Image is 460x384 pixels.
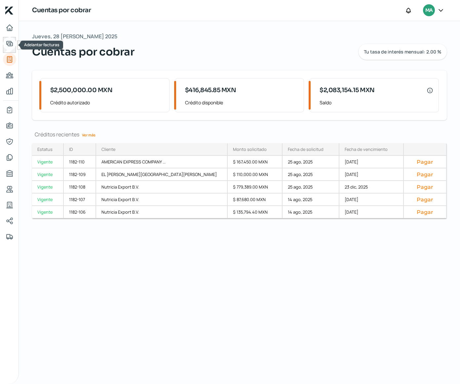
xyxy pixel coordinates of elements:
div: Estatus [37,146,53,152]
a: Vigente [32,181,64,193]
button: Pagar [409,184,441,190]
a: Tus créditos [3,53,16,66]
div: AMERICAN EXPRESS COMPANY ... [96,156,227,168]
span: Tu tasa de interés mensual: 2.00 % [364,50,441,54]
button: Pagar [409,171,441,178]
span: Cuentas por cobrar [32,44,134,60]
a: Mi contrato [3,103,16,117]
span: Crédito disponible [185,98,299,107]
span: $2,083,154.15 MXN [320,86,375,95]
a: Información general [3,119,16,132]
button: Pagar [409,196,441,203]
div: $ 167,450.00 MXN [228,156,283,168]
a: Documentos [3,151,16,164]
a: Vigente [32,168,64,181]
div: Nutricia Export B.V. [96,193,227,206]
div: 1182-110 [64,156,96,168]
a: Adelantar facturas [3,37,16,50]
div: $ 87,680.00 MXN [228,193,283,206]
div: 23 dic, 2025 [339,181,403,193]
div: Nutricia Export B.V. [96,181,227,193]
a: Colateral [3,230,16,243]
a: Buró de crédito [3,167,16,180]
span: MA [425,7,433,15]
a: Redes sociales [3,214,16,227]
span: Saldo [320,98,433,107]
div: 1182-107 [64,193,96,206]
span: $2,500,000.00 MXN [50,86,113,95]
span: Crédito autorizado [50,98,164,107]
a: Industria [3,198,16,212]
a: Vigente [32,156,64,168]
a: Referencias [3,183,16,196]
div: [DATE] [339,156,403,168]
div: $ 779,389.00 MXN [228,181,283,193]
div: 1182-109 [64,168,96,181]
a: Inicio [3,21,16,34]
span: $416,845.85 MXN [185,86,236,95]
a: Representantes [3,135,16,148]
div: Fecha de solicitud [288,146,324,152]
div: Monto solicitado [233,146,267,152]
a: Pago a proveedores [3,69,16,82]
button: Pagar [409,209,441,215]
span: Jueves, 28 [PERSON_NAME] 2025 [32,32,117,41]
h1: Cuentas por cobrar [32,6,91,15]
div: [DATE] [339,193,403,206]
div: 1182-106 [64,206,96,219]
div: EL [PERSON_NAME][GEOGRAPHIC_DATA][PERSON_NAME] [96,168,227,181]
a: Mis finanzas [3,85,16,98]
div: 25 ago, 2025 [283,181,339,193]
a: Ver más [79,130,98,140]
div: 25 ago, 2025 [283,156,339,168]
span: Adelantar facturas [24,42,59,48]
div: [DATE] [339,168,403,181]
div: Créditos recientes [32,131,447,138]
button: Pagar [409,158,441,165]
div: 25 ago, 2025 [283,168,339,181]
div: 14 ago, 2025 [283,193,339,206]
div: 14 ago, 2025 [283,206,339,219]
div: Fecha de vencimiento [345,146,388,152]
div: Cliente [101,146,115,152]
div: [DATE] [339,206,403,219]
a: Vigente [32,206,64,219]
div: $ 135,794.40 MXN [228,206,283,219]
div: $ 110,000.00 MXN [228,168,283,181]
div: ID [69,146,73,152]
div: Nutricia Export B.V. [96,206,227,219]
a: Vigente [32,193,64,206]
div: 1182-108 [64,181,96,193]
